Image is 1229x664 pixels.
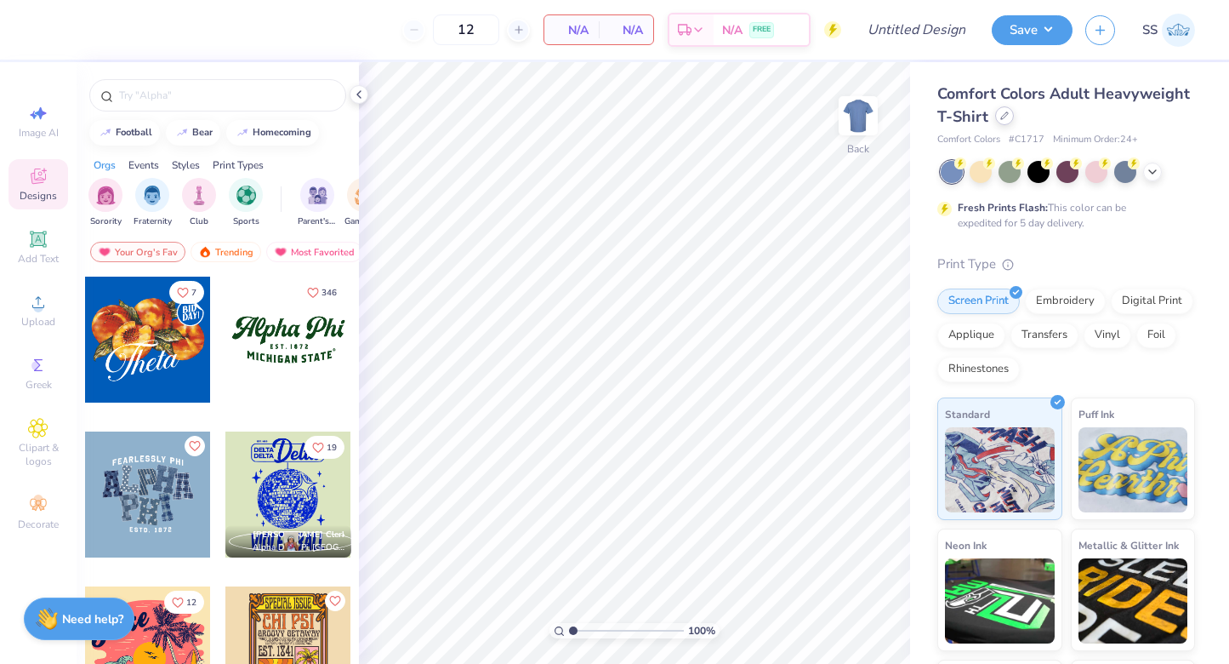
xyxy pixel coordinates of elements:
[253,529,346,541] span: [PERSON_NAME] Clerk
[688,623,715,638] span: 100 %
[937,133,1000,147] span: Comfort Colors
[937,357,1020,382] div: Rhinestones
[1078,405,1114,423] span: Puff Ink
[169,281,204,304] button: Like
[185,436,205,456] button: Like
[19,126,59,140] span: Image AI
[992,15,1073,45] button: Save
[841,99,875,133] img: Back
[229,178,263,228] div: filter for Sports
[236,186,256,205] img: Sports Image
[190,186,208,205] img: Club Image
[192,128,213,137] div: bear
[1009,133,1044,147] span: # C1717
[88,178,122,228] div: filter for Sorority
[266,242,362,262] div: Most Favorited
[304,436,344,459] button: Like
[134,178,172,228] div: filter for Fraternity
[308,186,327,205] img: Parent's Weekend Image
[274,246,287,258] img: most_fav.gif
[21,315,55,329] span: Upload
[90,242,185,262] div: Your Org's Fav
[344,178,384,228] button: filter button
[1078,427,1188,512] img: Puff Ink
[1078,558,1188,644] img: Metallic & Glitter Ink
[433,14,499,45] input: – –
[958,201,1048,215] strong: Fresh Prints Flash:
[1142,20,1158,40] span: SS
[116,128,152,137] div: football
[1010,323,1078,348] div: Transfers
[18,518,59,531] span: Decorate
[134,178,172,228] button: filter button
[1111,289,1193,314] div: Digital Print
[191,242,261,262] div: Trending
[945,536,987,554] span: Neon Ink
[94,157,116,173] div: Orgs
[945,427,1055,512] img: Standard
[213,157,264,173] div: Print Types
[226,120,319,146] button: homecoming
[164,591,204,614] button: Like
[1136,323,1176,348] div: Foil
[166,120,220,146] button: bear
[172,157,200,173] div: Styles
[26,378,52,392] span: Greek
[236,128,249,138] img: trend_line.gif
[937,83,1190,127] span: Comfort Colors Adult Heavyweight T-Shirt
[298,215,337,228] span: Parent's Weekend
[90,215,122,228] span: Sorority
[321,289,337,297] span: 346
[344,215,384,228] span: Game Day
[198,246,212,258] img: trending.gif
[128,157,159,173] div: Events
[229,178,263,228] button: filter button
[233,215,259,228] span: Sports
[937,255,1195,274] div: Print Type
[98,246,111,258] img: most_fav.gif
[99,128,112,138] img: trend_line.gif
[327,444,337,452] span: 19
[253,128,311,137] div: homecoming
[253,541,344,554] span: Alpha Delta Pi, [GEOGRAPHIC_DATA][PERSON_NAME]
[298,178,337,228] button: filter button
[1162,14,1195,47] img: Samantha Smith
[945,405,990,423] span: Standard
[299,281,344,304] button: Like
[18,252,59,266] span: Add Text
[854,13,979,47] input: Untitled Design
[175,128,189,138] img: trend_line.gif
[134,215,172,228] span: Fraternity
[89,120,160,146] button: football
[1025,289,1106,314] div: Embroidery
[88,178,122,228] button: filter button
[9,441,68,468] span: Clipart & logos
[190,215,208,228] span: Club
[62,611,123,627] strong: Need help?
[945,558,1055,644] img: Neon Ink
[1078,536,1179,554] span: Metallic & Glitter Ink
[555,21,589,39] span: N/A
[937,289,1020,314] div: Screen Print
[344,178,384,228] div: filter for Game Day
[609,21,643,39] span: N/A
[182,178,216,228] div: filter for Club
[753,24,771,36] span: FREE
[117,87,335,104] input: Try "Alpha"
[937,323,1005,348] div: Applique
[191,289,196,297] span: 7
[186,598,196,607] span: 12
[325,591,345,611] button: Like
[182,178,216,228] button: filter button
[355,186,374,205] img: Game Day Image
[958,200,1167,231] div: This color can be expedited for 5 day delivery.
[20,189,57,203] span: Designs
[847,141,869,157] div: Back
[1142,14,1195,47] a: SS
[1084,323,1131,348] div: Vinyl
[143,186,162,205] img: Fraternity Image
[96,186,116,205] img: Sorority Image
[722,21,743,39] span: N/A
[1053,133,1138,147] span: Minimum Order: 24 +
[298,178,337,228] div: filter for Parent's Weekend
